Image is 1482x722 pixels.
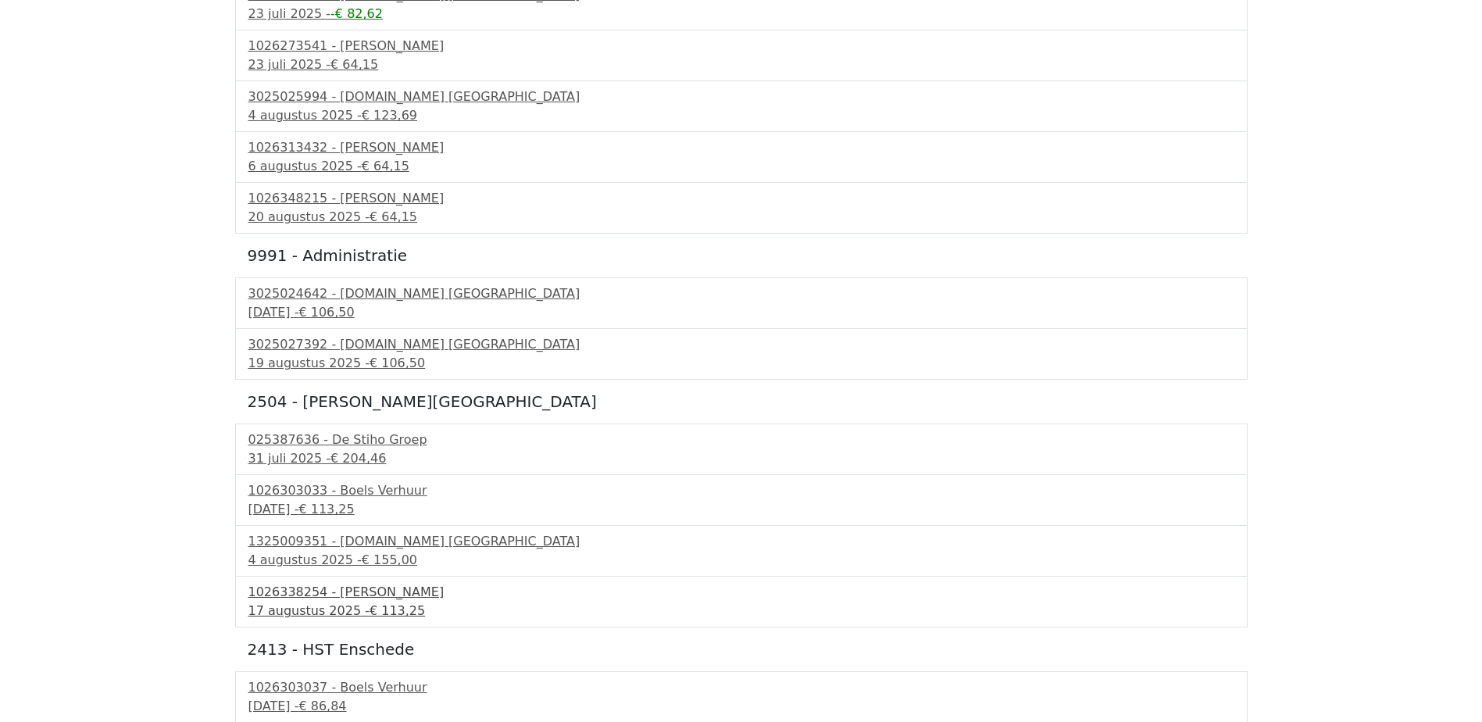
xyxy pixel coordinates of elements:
[248,602,1234,620] div: 17 augustus 2025 -
[248,551,1234,570] div: 4 augustus 2025 -
[248,678,1234,716] a: 1026303037 - Boels Verhuur[DATE] -€ 86,84
[248,697,1234,716] div: [DATE] -
[248,532,1234,570] a: 1325009351 - [DOMAIN_NAME] [GEOGRAPHIC_DATA]4 augustus 2025 -€ 155,00
[248,500,1234,519] div: [DATE] -
[298,305,354,320] span: € 106,50
[248,88,1234,106] div: 3025025994 - [DOMAIN_NAME] [GEOGRAPHIC_DATA]
[248,481,1234,519] a: 1026303033 - Boels Verhuur[DATE] -€ 113,25
[298,502,354,516] span: € 113,25
[248,431,1234,468] a: 025387636 - De Stiho Groep31 juli 2025 -€ 204,46
[370,356,425,370] span: € 106,50
[248,284,1234,303] div: 3025024642 - [DOMAIN_NAME] [GEOGRAPHIC_DATA]
[248,392,1235,411] h5: 2504 - [PERSON_NAME][GEOGRAPHIC_DATA]
[248,335,1234,373] a: 3025027392 - [DOMAIN_NAME] [GEOGRAPHIC_DATA]19 augustus 2025 -€ 106,50
[248,189,1234,208] div: 1026348215 - [PERSON_NAME]
[248,106,1234,125] div: 4 augustus 2025 -
[248,37,1234,74] a: 1026273541 - [PERSON_NAME]23 juli 2025 -€ 64,15
[362,159,409,173] span: € 64,15
[248,678,1234,697] div: 1026303037 - Boels Verhuur
[248,138,1234,157] div: 1026313432 - [PERSON_NAME]
[248,481,1234,500] div: 1026303033 - Boels Verhuur
[248,640,1235,659] h5: 2413 - HST Enschede
[248,55,1234,74] div: 23 juli 2025 -
[248,354,1234,373] div: 19 augustus 2025 -
[248,5,1234,23] div: 23 juli 2025 -
[248,583,1234,620] a: 1026338254 - [PERSON_NAME]17 augustus 2025 -€ 113,25
[248,208,1234,227] div: 20 augustus 2025 -
[298,699,346,713] span: € 86,84
[370,603,425,618] span: € 113,25
[248,335,1234,354] div: 3025027392 - [DOMAIN_NAME] [GEOGRAPHIC_DATA]
[248,449,1234,468] div: 31 juli 2025 -
[330,451,386,466] span: € 204,46
[248,157,1234,176] div: 6 augustus 2025 -
[362,108,417,123] span: € 123,69
[248,284,1234,322] a: 3025024642 - [DOMAIN_NAME] [GEOGRAPHIC_DATA][DATE] -€ 106,50
[330,6,383,21] span: -€ 82,62
[248,37,1234,55] div: 1026273541 - [PERSON_NAME]
[248,246,1235,265] h5: 9991 - Administratie
[248,431,1234,449] div: 025387636 - De Stiho Groep
[248,189,1234,227] a: 1026348215 - [PERSON_NAME]20 augustus 2025 -€ 64,15
[248,303,1234,322] div: [DATE] -
[248,583,1234,602] div: 1026338254 - [PERSON_NAME]
[370,209,417,224] span: € 64,15
[248,532,1234,551] div: 1325009351 - [DOMAIN_NAME] [GEOGRAPHIC_DATA]
[248,138,1234,176] a: 1026313432 - [PERSON_NAME]6 augustus 2025 -€ 64,15
[248,88,1234,125] a: 3025025994 - [DOMAIN_NAME] [GEOGRAPHIC_DATA]4 augustus 2025 -€ 123,69
[330,57,378,72] span: € 64,15
[362,552,417,567] span: € 155,00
